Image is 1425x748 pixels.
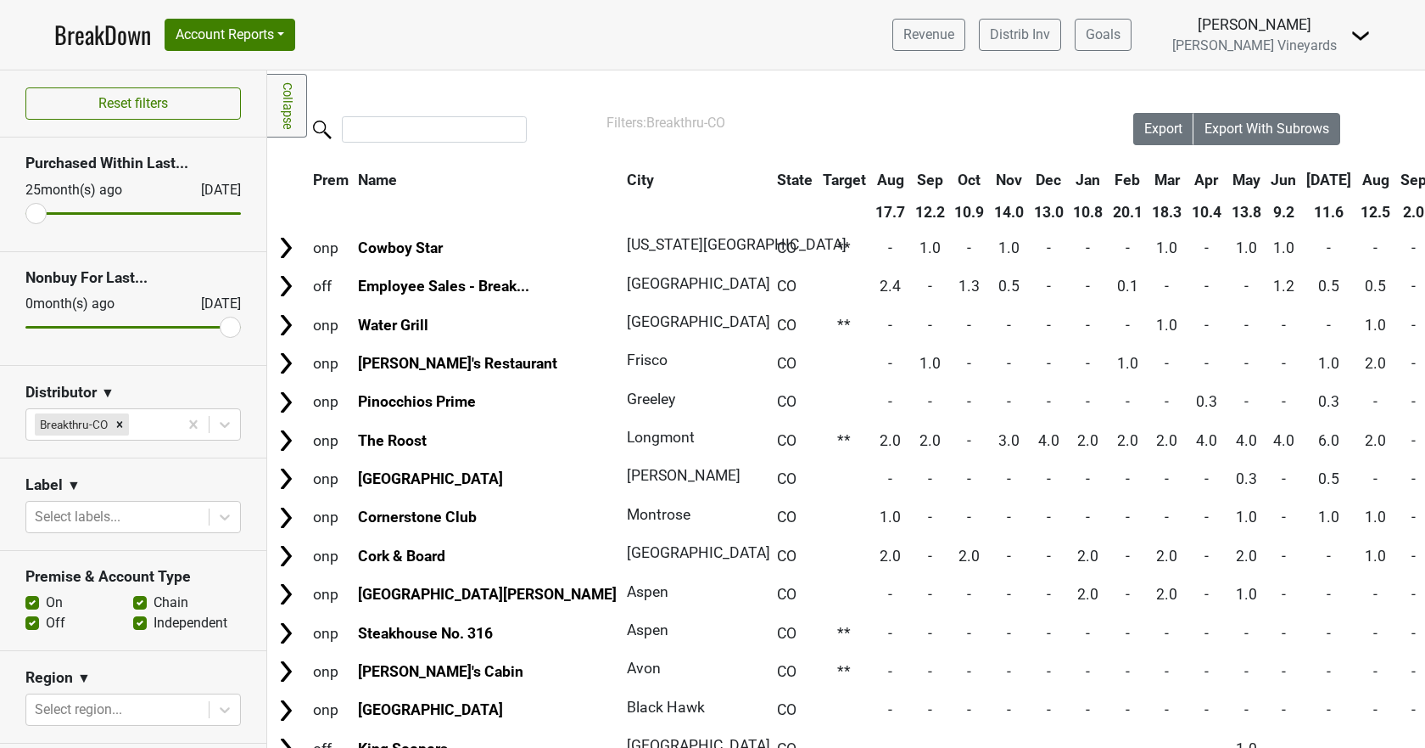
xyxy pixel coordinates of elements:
span: - [1126,393,1130,410]
span: - [1204,317,1209,334]
h3: Region [25,669,73,687]
span: 0.5 [1318,470,1339,487]
span: - [1327,663,1331,680]
th: 12.5 [1357,197,1395,228]
span: - [1373,625,1377,642]
span: - [1047,586,1051,603]
th: 18.3 [1148,197,1187,228]
a: BreakDown [54,17,151,53]
span: 2.0 [919,432,941,449]
th: 17.7 [871,197,909,228]
h3: Premise & Account Type [25,568,241,586]
span: [GEOGRAPHIC_DATA] [627,275,770,292]
span: - [888,239,892,256]
span: - [1007,625,1011,642]
a: Cowboy Star [358,239,443,256]
span: - [1411,586,1416,603]
span: - [1047,278,1051,295]
img: Arrow right [273,273,299,299]
span: - [1244,393,1249,410]
th: Aug: activate to sort column ascending [871,165,909,195]
th: State: activate to sort column ascending [773,165,817,195]
span: - [1373,586,1377,603]
span: - [1204,663,1209,680]
span: - [967,470,971,487]
span: - [1047,317,1051,334]
span: CO [777,393,796,410]
span: - [1411,470,1416,487]
span: - [1282,663,1286,680]
span: - [1282,355,1286,372]
a: Pinocchios Prime [358,393,476,410]
span: 1.0 [1318,355,1339,372]
a: Steakhouse No. 316 [358,625,493,642]
td: onp [309,461,353,498]
th: May: activate to sort column ascending [1227,165,1266,195]
span: [PERSON_NAME] [627,467,740,484]
span: CO [777,625,796,642]
th: Oct: activate to sort column ascending [951,165,989,195]
th: Target: activate to sort column ascending [819,165,870,195]
span: 2.0 [1365,432,1386,449]
span: - [1086,393,1090,410]
span: - [1086,317,1090,334]
h3: Nonbuy For Last... [25,269,241,287]
span: [GEOGRAPHIC_DATA] [627,544,770,561]
th: 10.4 [1187,197,1226,228]
span: 1.0 [1156,239,1177,256]
button: Reset filters [25,87,241,120]
span: - [1373,393,1377,410]
span: - [1165,355,1169,372]
span: - [1165,509,1169,526]
a: [GEOGRAPHIC_DATA][PERSON_NAME] [358,586,617,603]
span: Greeley [627,391,675,408]
button: Export [1133,113,1194,145]
label: On [46,593,63,613]
label: Chain [154,593,188,613]
span: - [1282,548,1286,565]
span: - [1047,548,1051,565]
img: Arrow right [273,621,299,646]
span: - [1007,548,1011,565]
span: 1.0 [1156,317,1177,334]
span: Breakthru-CO [646,115,725,131]
span: 0.3 [1196,393,1217,410]
span: 2.0 [1117,432,1138,449]
a: Revenue [892,19,965,51]
span: - [1165,625,1169,642]
span: - [1047,625,1051,642]
span: CO [777,239,796,256]
span: 2.0 [1156,586,1177,603]
span: - [1282,393,1286,410]
a: Cornerstone Club [358,509,477,526]
span: - [1204,470,1209,487]
span: 1.0 [1365,548,1386,565]
img: Arrow right [273,351,299,376]
div: Filters: [606,113,1086,133]
span: 2.0 [1156,432,1177,449]
span: - [1047,509,1051,526]
td: onp [309,576,353,613]
span: CO [777,355,796,372]
td: onp [309,384,353,420]
div: Breakthru-CO [35,413,110,436]
span: - [1047,663,1051,680]
img: Arrow right [273,543,299,569]
span: 3.0 [998,432,1020,449]
span: - [1204,239,1209,256]
span: - [1282,625,1286,642]
a: Water Grill [358,317,428,334]
img: Arrow right [273,235,299,261]
a: Cork & Board [358,548,445,565]
span: 1.0 [1273,239,1294,256]
span: CO [777,663,796,680]
h3: Purchased Within Last... [25,155,241,172]
span: - [1007,355,1011,372]
img: Dropdown Menu [1350,25,1371,46]
span: - [1165,470,1169,487]
span: - [928,278,932,295]
span: Montrose [627,506,690,523]
span: - [1126,239,1130,256]
span: CO [777,317,796,334]
span: 4.0 [1236,432,1257,449]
